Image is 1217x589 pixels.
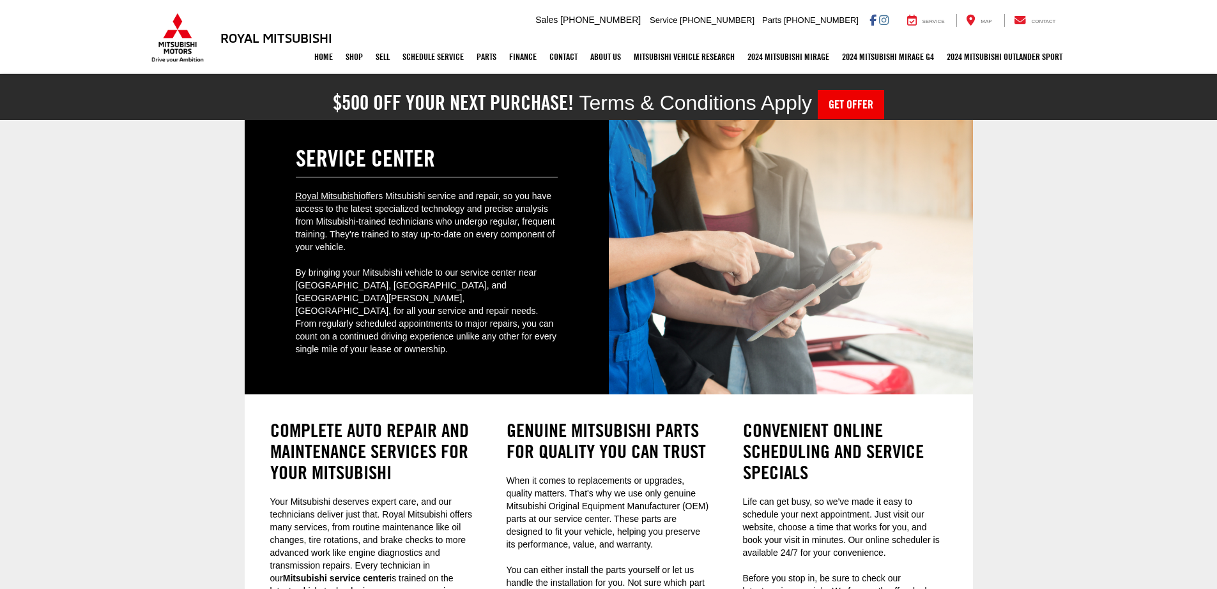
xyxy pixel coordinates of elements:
[503,41,543,73] a: Finance
[560,15,641,25] span: [PHONE_NUMBER]
[743,420,947,483] h2: Convenient Online Scheduling and Service Specials
[270,420,475,483] h2: Complete Auto Repair and Maintenance Services for Your Mitsubishi
[898,14,954,27] a: Service
[743,496,947,560] p: Life can get busy, so we've made it easy to schedule your next appointment. Just visit our websit...
[396,41,470,73] a: Schedule Service: Opens in a new tab
[296,145,558,171] h1: Service Center
[818,90,884,119] a: Get Offer
[535,15,558,25] span: Sales
[680,15,754,25] span: [PHONE_NUMBER]
[922,19,945,24] span: Service
[470,41,503,73] a: Parts: Opens in a new tab
[609,120,973,394] img: Service Center
[981,19,991,24] span: Map
[956,14,1001,27] a: Map
[149,13,206,63] img: Mitsubishi
[741,41,836,73] a: 2024 Mitsubishi Mirage
[296,190,558,254] p: offers Mitsubishi service and repair, so you have access to the latest specialized technology and...
[784,15,859,25] span: [PHONE_NUMBER]
[650,15,677,25] span: Service
[579,91,812,114] span: Terms & Conditions Apply
[308,41,339,73] a: Home
[762,15,781,25] span: Parts
[543,41,584,73] a: Contact
[339,41,369,73] a: Shop
[584,41,627,73] a: About Us
[333,94,574,112] h2: $500 off your next purchase!
[627,41,741,73] a: Mitsubishi Vehicle Research
[507,420,711,462] h2: Genuine Mitsubishi Parts for Quality You Can Trust
[283,573,390,583] strong: Mitsubishi service center
[869,15,876,25] a: Facebook: Click to visit our Facebook page
[507,475,711,551] p: When it comes to replacements or upgrades, quality matters. That's why we use only genuine Mitsub...
[940,41,1069,73] a: 2024 Mitsubishi Outlander SPORT
[296,267,558,356] p: By bringing your Mitsubishi vehicle to our service center near [GEOGRAPHIC_DATA], [GEOGRAPHIC_DAT...
[369,41,396,73] a: Sell
[836,41,940,73] a: 2024 Mitsubishi Mirage G4
[879,15,889,25] a: Instagram: Click to visit our Instagram page
[1004,14,1066,27] a: Contact
[1031,19,1055,24] span: Contact
[220,31,332,45] h3: Royal Mitsubishi
[296,191,361,201] a: Royal Mitsubishi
